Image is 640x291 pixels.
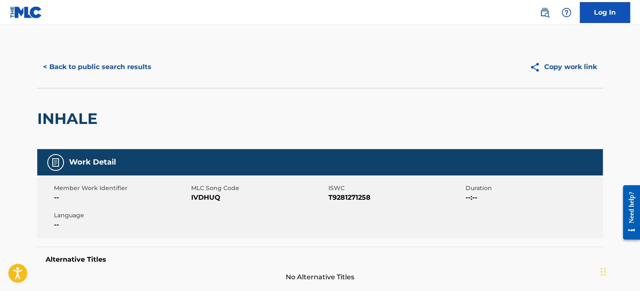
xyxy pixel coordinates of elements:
[191,193,326,203] span: IVDHUQ
[617,179,640,246] iframe: Resource Center
[466,193,601,203] span: --:--
[466,184,601,193] span: Duration
[37,272,603,282] span: No Alternative Titles
[536,4,553,21] a: Public Search
[580,2,630,23] a: Log In
[540,8,550,18] img: search
[69,157,116,167] h5: Work Detail
[54,220,189,230] span: --
[54,193,189,203] span: --
[328,184,463,193] span: ISWC
[51,157,61,167] img: Work Detail
[598,251,640,291] iframe: Chat Widget
[524,57,603,77] button: Copy work link
[54,184,189,193] span: Member Work Identifier
[558,4,575,21] div: Help
[601,259,606,284] div: Drag
[46,255,594,264] h5: Alternative Titles
[530,62,544,72] img: Copy work link
[37,109,102,128] h2: INHALE
[191,184,326,193] span: MLC Song Code
[328,193,463,203] span: T9281271258
[37,57,157,77] button: < Back to public search results
[561,8,571,18] img: help
[54,211,189,220] span: Language
[10,6,42,18] img: MLC Logo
